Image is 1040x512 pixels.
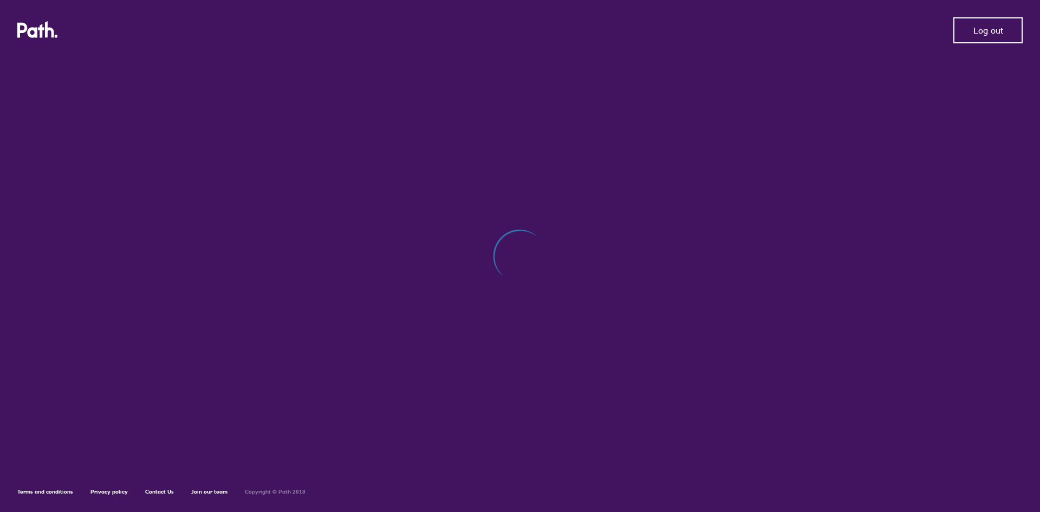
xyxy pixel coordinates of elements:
[245,489,305,495] h6: Copyright © Path 2018
[191,488,227,495] a: Join our team
[90,488,128,495] a: Privacy policy
[953,17,1023,43] button: Log out
[17,488,73,495] a: Terms and conditions
[973,25,1003,35] span: Log out
[145,488,174,495] a: Contact Us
